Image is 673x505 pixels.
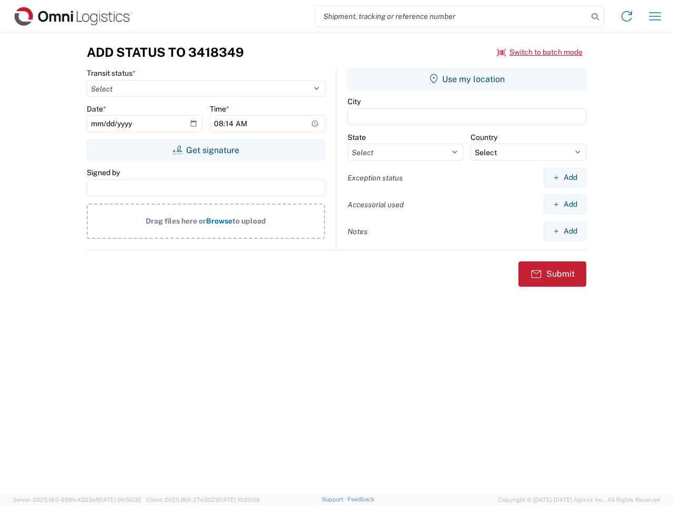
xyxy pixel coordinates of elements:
[87,45,244,60] h3: Add Status to 3418349
[497,44,583,61] button: Switch to batch mode
[315,6,588,26] input: Shipment, tracking or reference number
[97,497,141,503] span: [DATE] 09:50:32
[348,97,361,106] label: City
[146,497,260,503] span: Client: 2025.18.0-27d3021
[146,217,206,225] span: Drag files here or
[498,495,660,504] span: Copyright © [DATE]-[DATE] Agistix Inc., All Rights Reserved
[87,104,106,114] label: Date
[217,497,260,503] span: [DATE] 10:20:09
[471,133,497,142] label: Country
[348,173,403,183] label: Exception status
[544,195,586,214] button: Add
[348,200,404,209] label: Accessorial used
[348,133,366,142] label: State
[322,496,348,502] a: Support
[544,168,586,187] button: Add
[348,496,374,502] a: Feedback
[348,68,586,89] button: Use my location
[87,168,120,177] label: Signed by
[87,68,136,78] label: Transit status
[518,261,586,287] button: Submit
[210,104,229,114] label: Time
[232,217,266,225] span: to upload
[348,227,368,236] label: Notes
[13,497,141,503] span: Server: 2025.18.0-659fc4323ef
[206,217,232,225] span: Browse
[87,139,325,160] button: Get signature
[544,221,586,241] button: Add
